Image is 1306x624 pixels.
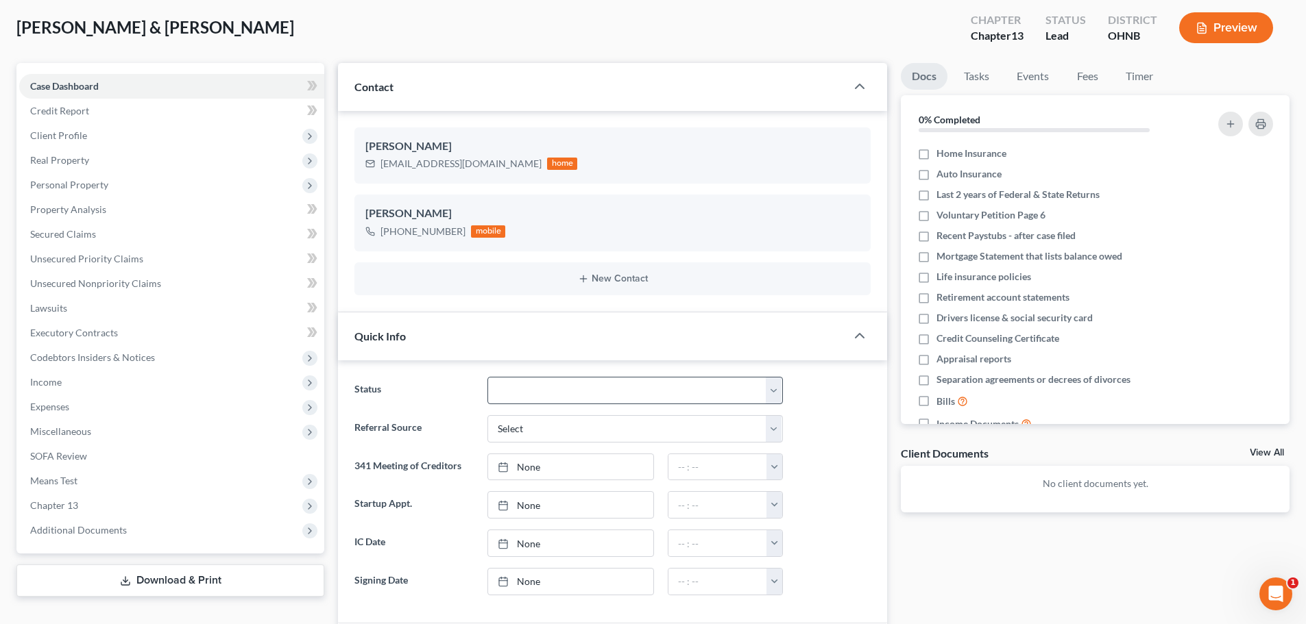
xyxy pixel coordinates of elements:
span: Life insurance policies [936,270,1031,284]
label: Signing Date [348,568,480,595]
button: New Contact [365,273,860,284]
a: None [488,530,653,556]
div: Status [1045,12,1086,28]
span: Quick Info [354,329,406,342]
a: None [488,454,653,480]
span: [PERSON_NAME] & [PERSON_NAME] [16,17,294,37]
span: Recent Paystubs - after case filed [936,229,1076,242]
span: Personal Property [30,179,108,190]
span: 1 [1287,577,1298,588]
span: Last 2 years of Federal & State Returns [936,188,1100,201]
span: Credit Counseling Certificate [936,332,1059,345]
a: Unsecured Nonpriority Claims [19,271,324,296]
a: Unsecured Priority Claims [19,247,324,271]
span: Bills [936,395,955,408]
span: Retirement account statements [936,290,1069,304]
span: Mortgage Statement that lists balance owed [936,249,1122,263]
span: Miscellaneous [30,425,91,437]
iframe: Intercom live chat [1259,577,1292,610]
a: Executory Contracts [19,321,324,345]
span: 13 [1011,29,1024,42]
input: -- : -- [668,569,767,595]
div: mobile [471,225,505,238]
a: Secured Claims [19,222,324,247]
label: IC Date [348,529,480,557]
a: None [488,569,653,595]
span: Unsecured Priority Claims [30,253,143,264]
a: Download & Print [16,564,324,597]
label: 341 Meeting of Creditors [348,453,480,481]
span: Real Property [30,154,89,166]
span: Additional Documents [30,524,127,536]
div: [PERSON_NAME] [365,138,860,155]
span: Income [30,376,62,388]
span: Contact [354,80,394,93]
span: Secured Claims [30,228,96,240]
span: Unsecured Nonpriority Claims [30,277,161,289]
span: Expenses [30,401,69,412]
span: Voluntary Petition Page 6 [936,208,1045,222]
button: Preview [1179,12,1273,43]
a: Fees [1065,63,1109,90]
span: Executory Contracts [30,327,118,338]
div: Lead [1045,28,1086,44]
div: [EMAIL_ADDRESS][DOMAIN_NAME] [380,157,542,171]
a: SOFA Review [19,444,324,469]
span: Means Test [30,475,77,486]
strong: 0% Completed [919,114,980,125]
a: Docs [901,63,947,90]
div: Chapter [971,12,1024,28]
span: Client Profile [30,129,87,141]
span: Drivers license & social security card [936,311,1093,325]
a: Lawsuits [19,296,324,321]
span: Case Dashboard [30,80,99,92]
a: Case Dashboard [19,74,324,99]
div: Client Documents [901,446,989,460]
a: None [488,492,653,518]
div: [PERSON_NAME] [365,205,860,222]
div: District [1108,12,1157,28]
a: View All [1250,448,1284,458]
label: Referral Source [348,415,480,442]
span: SOFA Review [30,450,87,462]
span: Appraisal reports [936,352,1011,366]
a: Timer [1115,63,1164,90]
span: Credit Report [30,105,89,116]
input: -- : -- [668,530,767,556]
label: Startup Appt. [348,491,480,519]
span: Lawsuits [30,302,67,314]
div: home [547,158,577,170]
span: Auto Insurance [936,167,1002,181]
span: Chapter 13 [30,499,78,511]
label: Status [348,377,480,404]
a: Events [1006,63,1060,90]
span: Separation agreements or decrees of divorces [936,373,1130,386]
span: Codebtors Insiders & Notices [30,351,155,363]
div: [PHONE_NUMBER] [380,225,465,238]
input: -- : -- [668,454,767,480]
a: Property Analysis [19,197,324,222]
div: Chapter [971,28,1024,44]
div: OHNB [1108,28,1157,44]
span: Home Insurance [936,147,1006,160]
a: Credit Report [19,99,324,123]
span: Income Documents [936,417,1019,431]
a: Tasks [953,63,1000,90]
p: No client documents yet. [912,477,1279,490]
span: Property Analysis [30,203,106,215]
input: -- : -- [668,492,767,518]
